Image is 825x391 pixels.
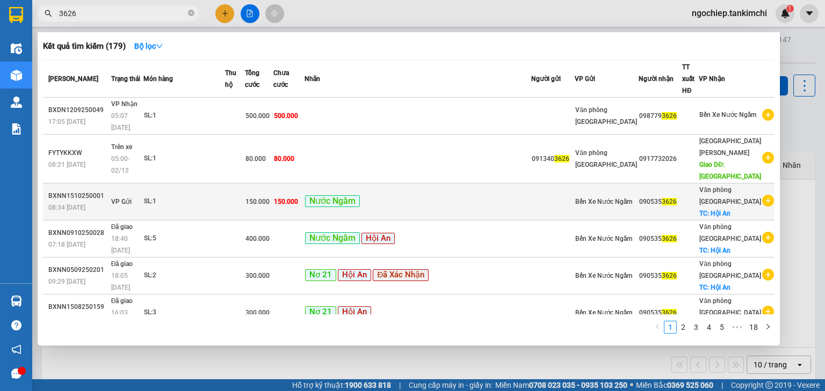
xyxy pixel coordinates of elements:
[111,272,130,291] span: 18:05 [DATE]
[664,321,676,333] a: 1
[48,147,108,159] div: FYTYKKXW
[48,227,108,239] div: BXNN0910250028
[762,195,774,206] span: plus-circle
[639,110,682,122] div: 098779
[59,8,186,19] input: Tìm tên, số ĐT hoặc mã đơn
[746,321,761,333] a: 18
[677,321,690,334] li: 2
[45,10,52,17] span: search
[144,233,225,245] div: SL: 5
[762,321,775,334] li: Next Page
[699,284,730,291] span: TC: Hội An
[111,100,137,108] span: VP Nhận
[245,309,270,316] span: 300.000
[654,323,661,330] span: left
[765,323,771,330] span: right
[664,321,677,334] li: 1
[48,264,108,276] div: BXNN0509250201
[639,307,682,319] div: 090535
[111,143,132,151] span: Trên xe
[532,153,574,165] div: 091340
[762,232,774,244] span: plus-circle
[48,75,98,83] span: [PERSON_NAME]
[762,306,774,318] span: plus-circle
[338,306,371,318] span: Hội An
[762,269,774,281] span: plus-circle
[716,321,728,333] a: 5
[361,233,395,245] span: Hội An
[699,137,761,157] span: [GEOGRAPHIC_DATA][PERSON_NAME]
[651,321,664,334] button: left
[48,278,85,285] span: 09:29 [DATE]
[305,269,336,281] span: Nơ 21
[48,105,108,116] div: BXDN1209250049
[111,223,133,231] span: Đã giao
[575,272,632,279] span: Bến Xe Nước Ngầm
[699,247,730,254] span: TC: Hội An
[682,63,694,94] span: TT xuất HĐ
[144,110,225,122] div: SL: 1
[651,321,664,334] li: Previous Page
[699,223,761,242] span: Văn phòng [GEOGRAPHIC_DATA]
[305,232,360,245] span: Nước Ngầm
[11,344,21,355] span: notification
[662,272,677,279] span: 3626
[245,235,270,242] span: 400.000
[11,43,22,54] img: warehouse-icon
[639,233,682,245] div: 090535
[639,75,674,83] span: Người nhận
[699,186,761,205] span: Văn phòng [GEOGRAPHIC_DATA]
[48,190,108,202] div: BXNN1510250001
[274,112,298,120] span: 500.000
[699,75,725,83] span: VP Nhận
[699,297,761,316] span: Văn phòng [GEOGRAPHIC_DATA]
[48,118,85,126] span: 17:05 [DATE]
[677,321,689,333] a: 2
[48,241,85,248] span: 07:18 [DATE]
[575,149,637,168] span: Văn phòng [GEOGRAPHIC_DATA]
[111,75,140,83] span: Trạng thái
[762,152,774,164] span: plus-circle
[305,306,336,318] span: Nơ 21
[639,196,682,208] div: 090535
[575,106,637,126] span: Văn phòng [GEOGRAPHIC_DATA]
[373,269,429,281] span: Đã Xác Nhận
[111,198,132,205] span: VP Gửi
[531,75,561,83] span: Người gửi
[245,69,259,88] span: Tổng cước
[728,321,746,334] li: Next 5 Pages
[245,272,270,279] span: 300.000
[126,38,172,55] button: Bộ lọcdown
[11,97,22,108] img: warehouse-icon
[575,198,632,205] span: Bến Xe Nước Ngầm
[639,270,682,282] div: 090535
[11,123,22,135] img: solution-icon
[575,235,632,242] span: Bến Xe Nước Ngầm
[134,42,163,50] strong: Bộ lọc
[111,309,130,328] span: 16:03 [DATE]
[746,321,762,334] li: 18
[48,301,108,313] div: BXNN1508250159
[762,321,775,334] button: right
[111,112,130,131] span: 05:07 [DATE]
[728,321,746,334] span: •••
[575,309,632,316] span: Bến Xe Nước Ngầm
[11,70,22,81] img: warehouse-icon
[11,296,22,307] img: warehouse-icon
[274,198,298,205] span: 150.000
[144,307,225,319] div: SL: 3
[662,235,677,242] span: 3626
[245,198,270,205] span: 150.000
[575,75,595,83] span: VP Gửi
[715,321,728,334] li: 5
[699,210,730,217] span: TC: Hội An
[662,309,677,316] span: 3626
[690,321,702,333] a: 3
[48,204,85,211] span: 08:34 [DATE]
[111,260,133,268] span: Đã giao
[156,42,163,50] span: down
[305,75,320,83] span: Nhãn
[144,196,225,208] div: SL: 1
[639,153,682,165] div: 0917732026
[699,111,756,119] span: Bến Xe Nước Ngầm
